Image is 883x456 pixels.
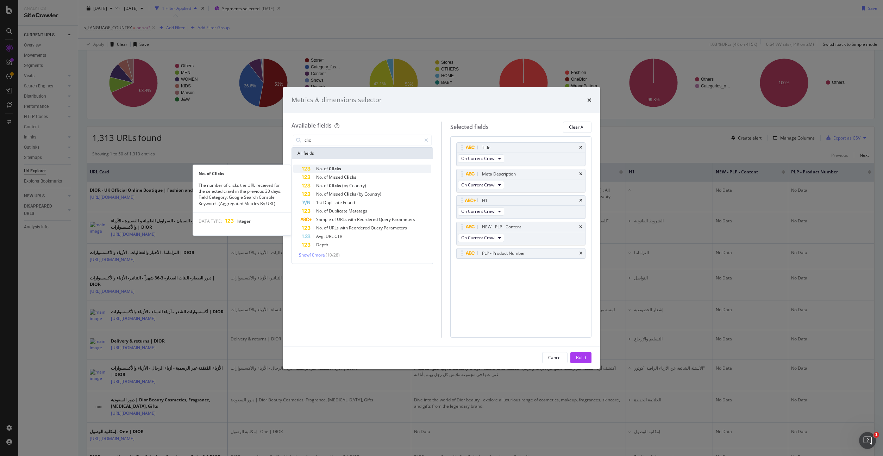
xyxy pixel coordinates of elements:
[324,191,329,197] span: of
[340,225,349,231] span: with
[329,225,340,231] span: URLs
[357,216,379,222] span: Reordered
[348,216,357,222] span: with
[316,225,324,231] span: No.
[482,250,525,257] div: PLP - Product Number
[337,216,348,222] span: URLs
[193,171,291,177] div: No. of Clicks
[357,191,364,197] span: (by
[461,208,495,214] span: On Current Crawl
[299,252,325,258] span: Show 10 more
[332,216,337,222] span: of
[292,148,433,159] div: All fields
[292,122,332,129] div: Available fields
[563,122,591,133] button: Clear All
[329,174,344,180] span: Missed
[324,174,329,180] span: of
[316,166,324,172] span: No.
[342,183,349,189] span: (by
[364,191,381,197] span: Country)
[461,235,495,241] span: On Current Crawl
[461,155,495,161] span: On Current Crawl
[482,144,490,151] div: Title
[316,242,328,248] span: Depth
[379,216,392,222] span: Query
[326,233,334,239] span: URL
[326,252,340,258] span: ( 10 / 28 )
[329,191,344,197] span: Missed
[316,216,332,222] span: Sample
[371,225,384,231] span: Query
[324,225,329,231] span: of
[343,199,355,205] span: Found
[456,195,586,219] div: H1timesOn Current Crawl
[392,216,415,222] span: Parameters
[283,87,600,369] div: modal
[579,251,582,255] div: times
[193,182,291,207] div: The number of clicks the URL received for the selected crawl in the previous 30 days. Field Categ...
[450,123,489,131] div: Selected fields
[329,166,341,172] span: Clicks
[569,124,585,130] div: Clear All
[316,174,324,180] span: No.
[316,199,323,205] span: 1st
[316,233,326,239] span: Avg.
[329,208,349,214] span: Duplicate
[456,248,586,259] div: PLP - Product Numbertimes
[323,199,343,205] span: Duplicate
[456,222,586,245] div: NEW - PLP - ContenttimesOn Current Crawl
[456,142,586,166] div: TitletimesOn Current Crawl
[304,135,421,146] input: Search by field name
[316,183,324,189] span: No.
[316,191,324,197] span: No.
[482,223,521,230] div: NEW - PLP - Content
[482,197,488,204] div: H1
[344,174,356,180] span: Clicks
[324,208,329,214] span: of
[548,355,562,361] div: Cancel
[859,432,876,449] iframe: Intercom live chat
[576,355,586,361] div: Build
[456,169,586,192] div: Meta DescriptiontimesOn Current Crawl
[349,183,366,189] span: Country)
[349,225,371,231] span: Reordered
[458,207,504,216] button: On Current Crawl
[461,182,495,188] span: On Current Crawl
[324,183,329,189] span: of
[579,198,582,203] div: times
[458,154,504,163] button: On Current Crawl
[316,208,324,214] span: No.
[292,95,382,105] div: Metrics & dimensions selector
[384,225,407,231] span: Parameters
[579,172,582,176] div: times
[349,208,367,214] span: Metatags
[873,432,879,438] span: 1
[324,166,329,172] span: of
[329,183,342,189] span: Clicks
[344,191,357,197] span: Clicks
[334,233,342,239] span: CTR
[587,95,591,105] div: times
[458,234,504,242] button: On Current Crawl
[570,352,591,363] button: Build
[579,225,582,229] div: times
[482,171,516,178] div: Meta Description
[579,146,582,150] div: times
[542,352,568,363] button: Cancel
[458,181,504,189] button: On Current Crawl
